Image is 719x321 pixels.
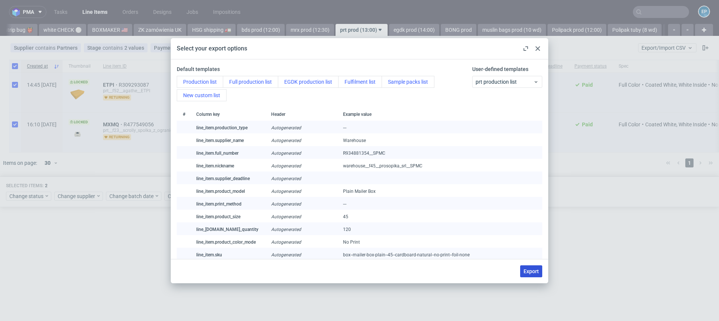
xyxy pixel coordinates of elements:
span: line_item.product_model [196,189,245,194]
span: line_item.supplier_deadline [196,176,250,181]
i: Autogenerated [271,201,301,207]
span: line_item.print_method [196,201,242,207]
span: --- [343,201,346,207]
i: Autogenerated [271,189,301,194]
span: Plain Mailer Box [343,189,376,194]
i: Autogenerated [271,176,301,181]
